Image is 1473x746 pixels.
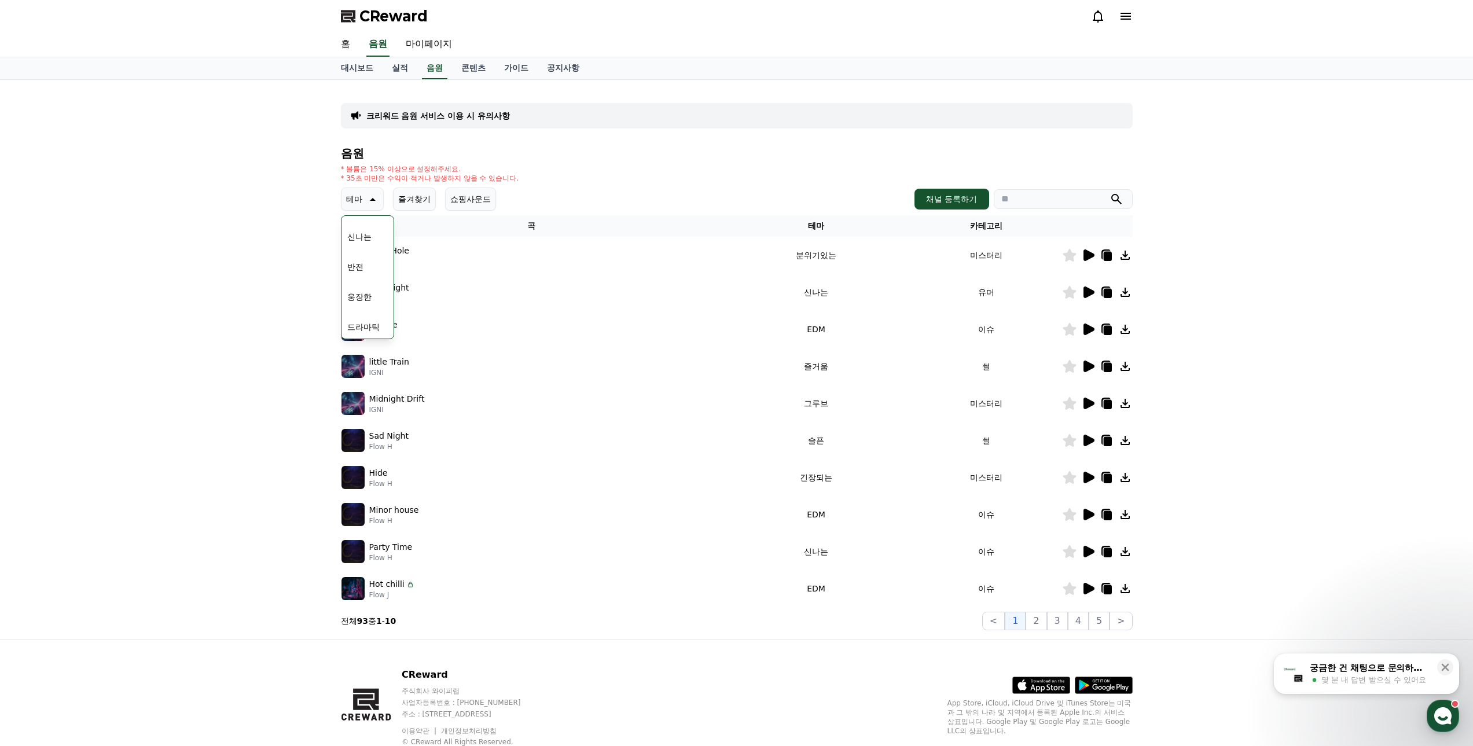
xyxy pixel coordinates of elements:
[179,384,193,394] span: 설정
[343,224,376,249] button: 신나는
[369,368,409,377] p: IGNI
[402,698,543,707] p: 사업자등록번호 : [PHONE_NUMBER]
[369,467,388,479] p: Hide
[385,616,396,626] strong: 10
[722,274,910,311] td: 신나는
[910,496,1062,533] td: 이슈
[383,57,417,79] a: 실적
[343,254,368,280] button: 반전
[910,348,1062,385] td: 썰
[36,384,43,394] span: 홈
[402,686,543,696] p: 주식회사 와이피랩
[369,541,413,553] p: Party Time
[402,668,543,682] p: CReward
[722,496,910,533] td: EDM
[910,311,1062,348] td: 이슈
[369,479,392,488] p: Flow H
[341,174,519,183] p: * 35초 미만은 수익이 적거나 발생하지 않을 수 있습니다.
[910,215,1062,237] th: 카테고리
[346,191,362,207] p: 테마
[495,57,538,79] a: 가이드
[369,516,419,525] p: Flow H
[910,533,1062,570] td: 이슈
[341,215,722,237] th: 곡
[910,422,1062,459] td: 썰
[369,578,405,590] p: Hot chilli
[393,188,436,211] button: 즐겨찾기
[357,616,368,626] strong: 93
[3,367,76,396] a: 홈
[722,422,910,459] td: 슬픈
[396,32,461,57] a: 마이페이지
[1005,612,1026,630] button: 1
[722,348,910,385] td: 즐거움
[369,430,409,442] p: Sad Night
[947,699,1133,736] p: App Store, iCloud, iCloud Drive 및 iTunes Store는 미국과 그 밖의 나라 및 지역에서 등록된 Apple Inc.의 서비스 상표입니다. Goo...
[722,237,910,274] td: 분위기있는
[106,385,120,394] span: 대화
[402,710,543,719] p: 주소 : [STREET_ADDRESS]
[910,237,1062,274] td: 미스터리
[369,356,409,368] p: little Train
[369,282,409,294] p: Moonlight
[1110,612,1132,630] button: >
[982,612,1005,630] button: <
[376,616,382,626] strong: 1
[722,215,910,237] th: 테마
[343,314,384,340] button: 드라마틱
[369,393,425,405] p: Midnight Drift
[341,164,519,174] p: * 볼륨은 15% 이상으로 설정해주세요.
[441,727,497,735] a: 개인정보처리방침
[341,7,428,25] a: CReward
[343,284,376,310] button: 웅장한
[422,57,447,79] a: 음원
[910,459,1062,496] td: 미스터리
[1089,612,1110,630] button: 5
[722,533,910,570] td: 신나는
[332,57,383,79] a: 대시보드
[910,385,1062,422] td: 미스터리
[369,405,425,414] p: IGNI
[76,367,149,396] a: 대화
[402,727,438,735] a: 이용약관
[722,311,910,348] td: EDM
[341,577,365,600] img: music
[1047,612,1068,630] button: 3
[359,7,428,25] span: CReward
[369,553,413,563] p: Flow H
[369,590,415,600] p: Flow J
[722,459,910,496] td: 긴장되는
[1068,612,1089,630] button: 4
[722,385,910,422] td: 그루브
[332,32,359,57] a: 홈
[722,570,910,607] td: EDM
[341,147,1133,160] h4: 음원
[341,188,384,211] button: 테마
[341,615,396,627] p: 전체 중 -
[1026,612,1046,630] button: 2
[914,189,989,210] button: 채널 등록하기
[366,32,390,57] a: 음원
[341,466,365,489] img: music
[366,110,510,122] a: 크리워드 음원 서비스 이용 시 유의사항
[538,57,589,79] a: 공지사항
[341,540,365,563] img: music
[149,367,222,396] a: 설정
[910,274,1062,311] td: 유머
[341,355,365,378] img: music
[910,570,1062,607] td: 이슈
[341,503,365,526] img: music
[452,57,495,79] a: 콘텐츠
[341,392,365,415] img: music
[369,442,409,451] p: Flow H
[445,188,496,211] button: 쇼핑사운드
[341,429,365,452] img: music
[369,504,419,516] p: Minor house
